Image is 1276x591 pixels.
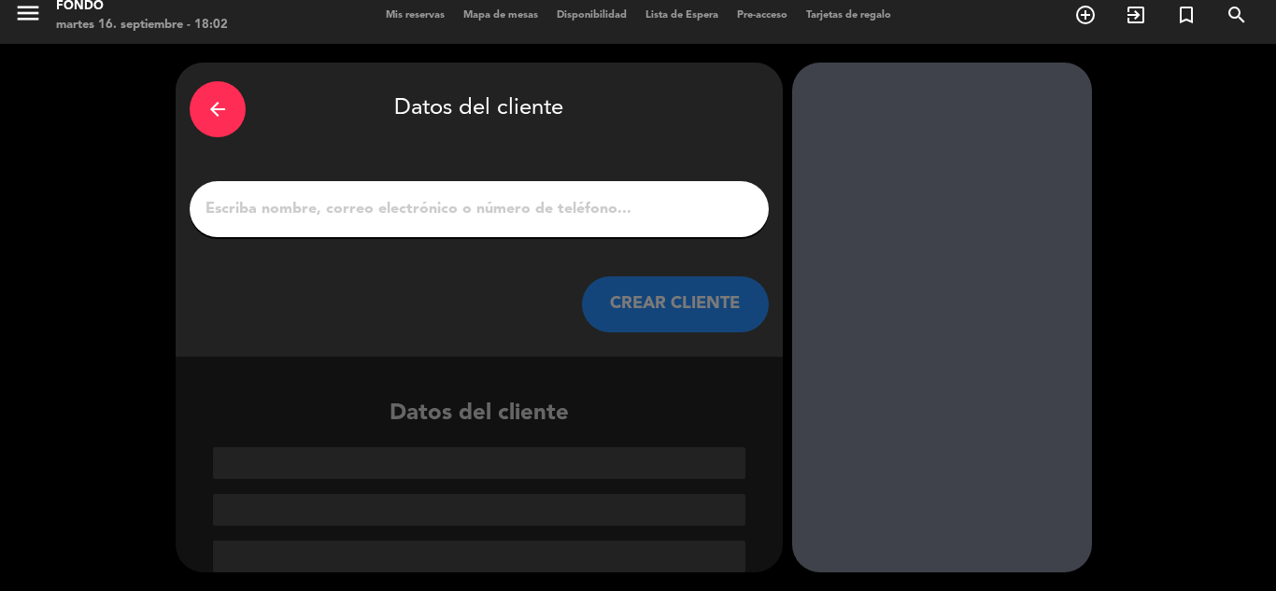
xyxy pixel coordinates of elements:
span: Lista de Espera [636,10,728,21]
span: Mis reservas [376,10,454,21]
input: Escriba nombre, correo electrónico o número de teléfono... [204,196,755,222]
span: Disponibilidad [547,10,636,21]
span: Mapa de mesas [454,10,547,21]
div: Datos del cliente [190,77,769,142]
i: add_circle_outline [1074,4,1097,26]
i: search [1226,4,1248,26]
span: Tarjetas de regalo [797,10,900,21]
button: CREAR CLIENTE [582,276,769,332]
div: Datos del cliente [176,396,783,572]
i: turned_in_not [1175,4,1198,26]
div: martes 16. septiembre - 18:02 [56,16,228,35]
i: arrow_back [206,98,229,120]
span: Pre-acceso [728,10,797,21]
i: exit_to_app [1125,4,1147,26]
